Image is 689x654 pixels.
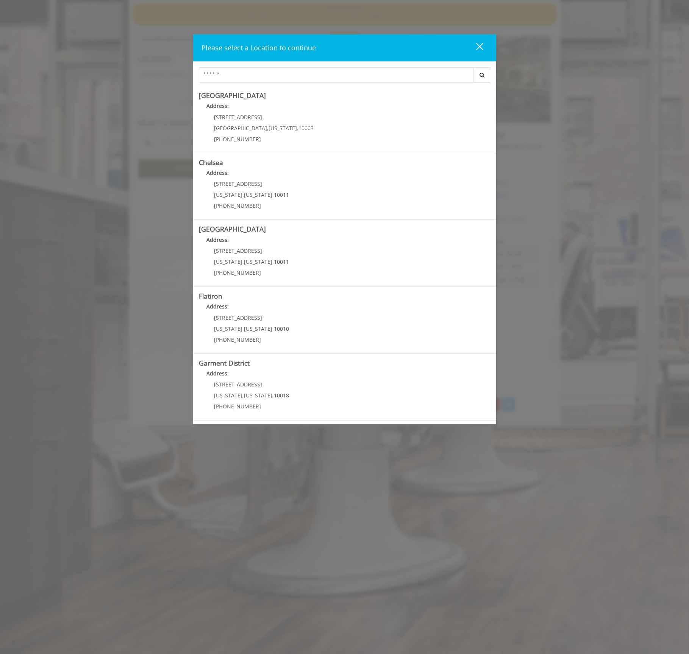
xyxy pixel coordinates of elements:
[214,269,261,276] span: [PHONE_NUMBER]
[274,191,289,198] span: 10011
[462,40,488,56] button: close dialog
[244,392,272,399] span: [US_STATE]
[199,67,474,83] input: Search Center
[298,125,314,132] span: 10003
[214,180,262,187] span: [STREET_ADDRESS]
[214,403,261,410] span: [PHONE_NUMBER]
[214,392,242,399] span: [US_STATE]
[214,191,242,198] span: [US_STATE]
[214,125,267,132] span: [GEOGRAPHIC_DATA]
[214,114,262,121] span: [STREET_ADDRESS]
[467,42,483,54] div: close dialog
[244,258,272,265] span: [US_STATE]
[272,325,274,332] span: ,
[244,191,272,198] span: [US_STATE]
[199,91,266,100] b: [GEOGRAPHIC_DATA]
[206,236,229,243] b: Address:
[199,67,491,86] div: Center Select
[269,125,297,132] span: [US_STATE]
[214,135,261,143] span: [PHONE_NUMBER]
[267,125,269,132] span: ,
[206,370,229,377] b: Address:
[274,325,289,332] span: 10010
[206,303,229,310] b: Address:
[199,291,222,301] b: Flatiron
[272,191,274,198] span: ,
[242,191,244,198] span: ,
[478,72,486,78] i: Search button
[214,258,242,265] span: [US_STATE]
[214,381,262,388] span: [STREET_ADDRESS]
[214,314,262,321] span: [STREET_ADDRESS]
[199,358,250,367] b: Garment District
[297,125,298,132] span: ,
[199,158,223,167] b: Chelsea
[199,224,266,234] b: [GEOGRAPHIC_DATA]
[214,325,242,332] span: [US_STATE]
[242,392,244,399] span: ,
[214,202,261,209] span: [PHONE_NUMBER]
[214,336,261,343] span: [PHONE_NUMBER]
[274,392,289,399] span: 10018
[274,258,289,265] span: 10011
[244,325,272,332] span: [US_STATE]
[202,43,316,52] span: Please select a Location to continue
[242,258,244,265] span: ,
[272,392,274,399] span: ,
[272,258,274,265] span: ,
[206,169,229,176] b: Address:
[214,247,262,254] span: [STREET_ADDRESS]
[206,102,229,109] b: Address:
[242,325,244,332] span: ,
